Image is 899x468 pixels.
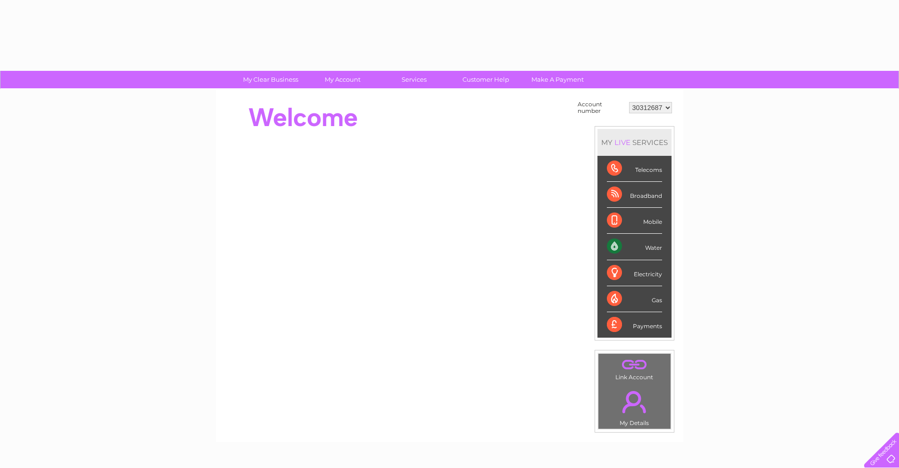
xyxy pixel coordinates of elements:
a: My Clear Business [232,71,310,88]
a: Services [375,71,453,88]
td: Link Account [598,353,671,383]
div: LIVE [613,138,632,147]
div: MY SERVICES [597,129,672,156]
div: Water [607,234,662,260]
a: . [601,385,668,418]
a: Make A Payment [519,71,597,88]
div: Broadband [607,182,662,208]
td: My Details [598,383,671,429]
div: Telecoms [607,156,662,182]
a: Customer Help [447,71,525,88]
div: Payments [607,312,662,338]
div: Gas [607,286,662,312]
td: Account number [575,99,627,117]
div: Mobile [607,208,662,234]
div: Electricity [607,260,662,286]
a: . [601,356,668,373]
a: My Account [303,71,381,88]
